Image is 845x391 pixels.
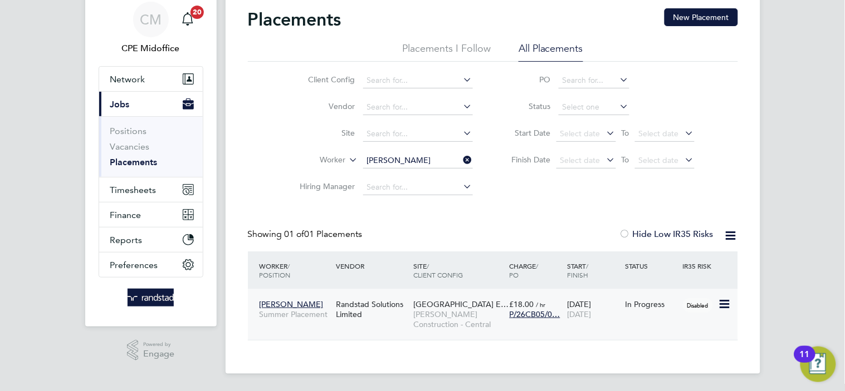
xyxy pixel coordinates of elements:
a: Positions [110,126,147,136]
div: Showing [248,229,365,240]
span: Select date [560,155,600,165]
input: Search for... [559,73,629,88]
div: Jobs [99,116,203,177]
span: Powered by [143,340,174,349]
span: 20 [191,6,204,19]
span: CM [140,12,162,27]
div: Vendor [334,256,411,276]
span: [PERSON_NAME] Construction - Central [413,309,504,329]
div: Worker [257,256,334,285]
button: Timesheets [99,177,203,202]
span: Select date [639,128,679,138]
a: [PERSON_NAME]Summer PlacementRandstad Solutions Limited[GEOGRAPHIC_DATA] E…[PERSON_NAME] Construc... [257,293,738,303]
span: [GEOGRAPHIC_DATA] E… [413,299,509,309]
div: IR35 Risk [680,256,719,276]
label: Client Config [291,75,355,85]
input: Search for... [363,73,473,88]
button: Finance [99,202,203,227]
span: Preferences [110,260,158,270]
label: Start Date [501,128,551,138]
span: Select date [560,128,600,138]
div: Randstad Solutions Limited [334,294,411,325]
a: 20 [177,2,199,37]
a: Go to home page [99,289,203,306]
div: In Progress [625,299,677,309]
label: Site [291,128,355,138]
span: Network [110,74,145,85]
span: Select date [639,155,679,165]
button: Open Resource Center, 11 new notifications [800,347,836,382]
h2: Placements [248,8,341,31]
label: Finish Date [501,155,551,165]
span: £18.00 [510,299,534,309]
span: / Finish [567,261,588,279]
button: Reports [99,227,203,252]
button: Network [99,67,203,91]
label: Hiring Manager [291,181,355,191]
label: Hide Low IR35 Risks [619,229,714,240]
div: Site [411,256,507,285]
li: Placements I Follow [402,42,491,62]
a: Powered byEngage [127,340,174,361]
span: [DATE] [567,309,591,319]
li: All Placements [519,42,583,62]
a: Vacancies [110,141,150,152]
span: / Position [260,261,291,279]
div: 11 [800,354,810,369]
div: Start [564,256,622,285]
button: New Placement [665,8,738,26]
span: Summer Placement [260,309,331,319]
label: Vendor [291,101,355,111]
span: Disabled [683,298,713,313]
label: Worker [282,155,346,166]
span: / Client Config [413,261,463,279]
span: P/26CB05/0… [510,309,560,319]
span: Engage [143,349,174,359]
span: To [618,152,633,167]
div: [DATE] [564,294,622,325]
span: CPE Midoffice [99,42,203,55]
span: [PERSON_NAME] [260,299,324,309]
input: Search for... [363,100,473,115]
a: CMCPE Midoffice [99,2,203,55]
input: Search for... [363,126,473,142]
a: Placements [110,157,158,167]
span: Timesheets [110,185,157,195]
span: Reports [110,235,143,245]
button: Preferences [99,253,203,277]
label: Status [501,101,551,111]
span: Jobs [110,99,130,110]
span: / PO [510,261,539,279]
img: randstad-logo-retina.png [128,289,174,306]
div: Charge [507,256,565,285]
span: 01 Placements [285,229,363,240]
input: Select one [559,100,629,115]
button: Jobs [99,92,203,116]
input: Search for... [363,180,473,195]
label: PO [501,75,551,85]
input: Search for... [363,153,473,169]
span: Finance [110,210,141,220]
span: / hr [536,300,546,309]
div: Status [622,256,680,276]
span: 01 of [285,229,305,240]
span: To [618,126,633,140]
